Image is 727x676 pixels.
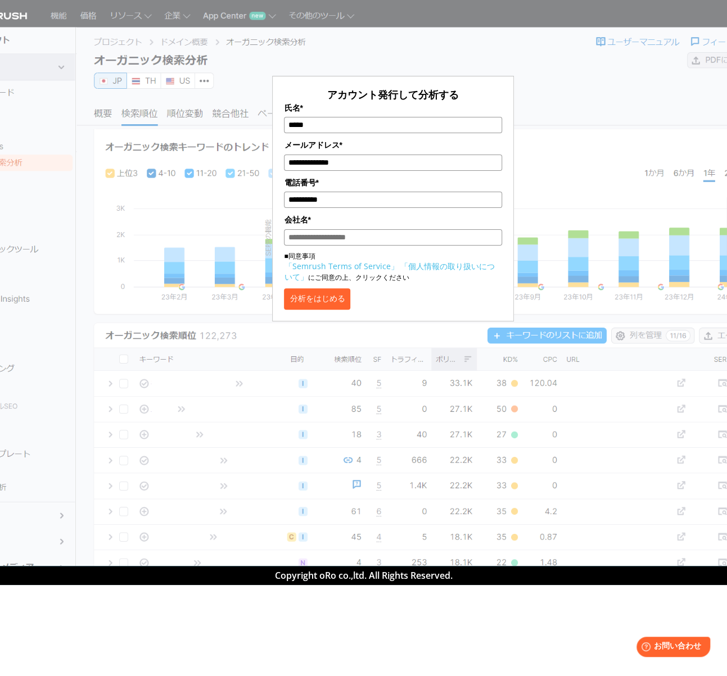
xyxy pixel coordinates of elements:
a: 「個人情報の取り扱いについて」 [284,261,494,282]
label: 電話番号* [284,176,502,189]
p: ■同意事項 にご同意の上、クリックください [284,251,502,283]
iframe: Help widget launcher [627,632,715,664]
button: 分析をはじめる [284,288,350,310]
label: メールアドレス* [284,139,502,151]
span: アカウント発行して分析する [327,88,459,101]
a: 「Semrush Terms of Service」 [284,261,398,271]
span: Copyright oRo co.,ltd. All Rights Reserved. [275,569,453,582]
